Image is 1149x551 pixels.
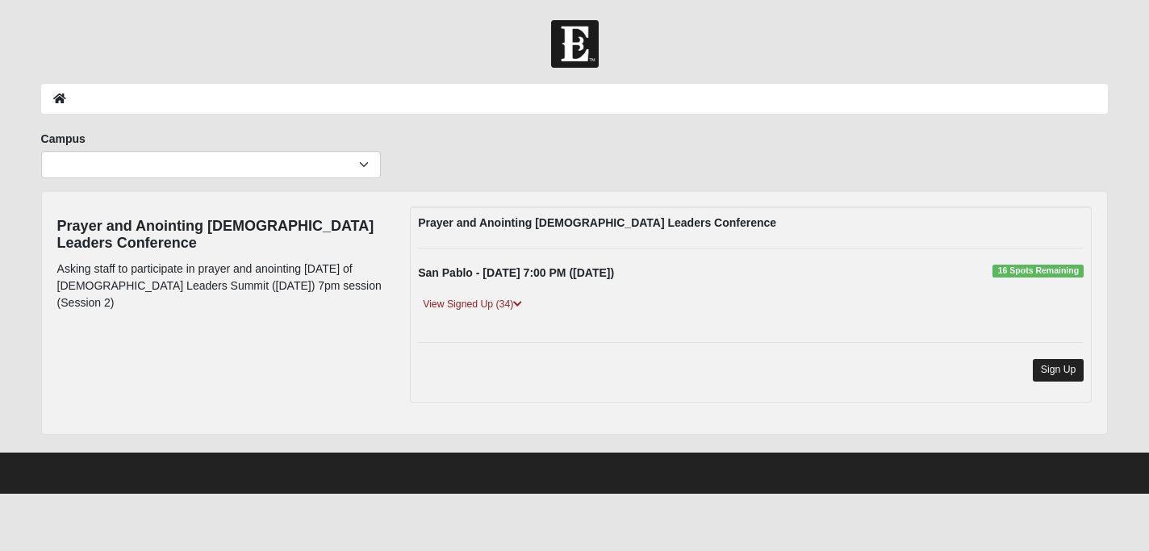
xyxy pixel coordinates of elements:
strong: San Pablo - [DATE] 7:00 PM ([DATE]) [418,266,614,279]
a: Sign Up [1033,359,1084,381]
a: View Signed Up (34) [418,296,527,313]
label: Campus [41,131,86,147]
span: 16 Spots Remaining [992,265,1084,278]
strong: Prayer and Anointing [DEMOGRAPHIC_DATA] Leaders Conference [418,216,776,229]
p: Asking staff to participate in prayer and anointing [DATE] of [DEMOGRAPHIC_DATA] Leaders Summit (... [57,261,386,311]
h4: Prayer and Anointing [DEMOGRAPHIC_DATA] Leaders Conference [57,218,386,253]
img: Church of Eleven22 Logo [551,20,599,68]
